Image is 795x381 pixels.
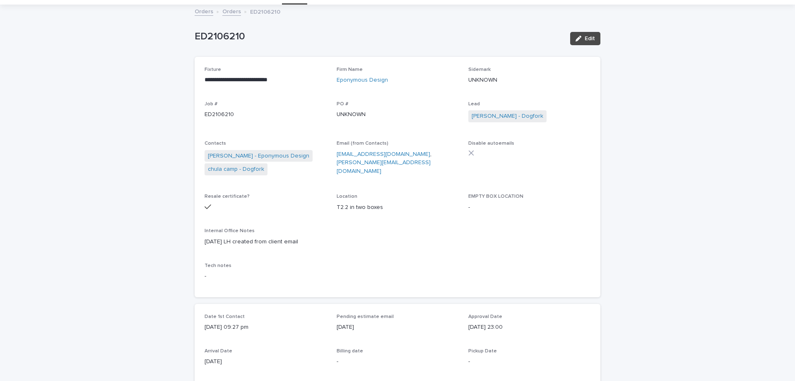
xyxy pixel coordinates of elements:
[468,314,502,319] span: Approval Date
[337,102,348,107] span: PO #
[205,314,245,319] span: Date 1st Contact
[468,102,480,107] span: Lead
[208,165,264,174] a: chula camp - Dogfork
[195,6,213,16] a: Orders
[337,67,363,72] span: Firm Name
[250,7,280,16] p: ED2106210
[205,102,217,107] span: Job #
[205,349,232,354] span: Arrival Date
[468,203,590,212] p: -
[205,272,590,281] p: -
[337,357,459,366] p: -
[337,141,388,146] span: Email (from Contacts)
[205,141,226,146] span: Contacts
[205,67,221,72] span: Fixture
[205,110,327,119] p: ED2106210
[468,194,523,199] span: EMPTY BOX LOCATION
[337,151,430,157] a: [EMAIL_ADDRESS][DOMAIN_NAME]
[570,32,600,45] button: Edit
[205,263,231,268] span: Tech notes
[337,160,431,174] a: [PERSON_NAME][EMAIL_ADDRESS][DOMAIN_NAME]
[195,31,564,43] p: ED2106210
[337,203,459,212] p: T2.2 in two boxes
[205,194,250,199] span: Resale certificate?
[205,228,255,233] span: Internal Office Notes
[337,150,459,176] p: ,
[205,357,327,366] p: [DATE]
[337,194,357,199] span: Location
[472,112,543,121] a: [PERSON_NAME] - Dogfork
[468,357,590,366] p: -
[208,152,309,160] a: [PERSON_NAME] - Eponymous Design
[468,323,590,332] p: [DATE] 23:00
[468,349,497,354] span: Pickup Date
[468,67,491,72] span: Sidemark
[337,349,363,354] span: Billing date
[337,110,459,119] p: UNKNOWN
[205,323,327,332] p: [DATE] 09:27 pm
[222,6,241,16] a: Orders
[337,323,459,332] p: [DATE]
[337,314,394,319] span: Pending estimate email
[468,141,514,146] span: Disable autoemails
[337,76,388,85] a: Eponymous Design
[468,76,590,85] p: UNKNOWN
[585,36,595,41] span: Edit
[205,238,590,246] p: [DATE] LH created from client email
